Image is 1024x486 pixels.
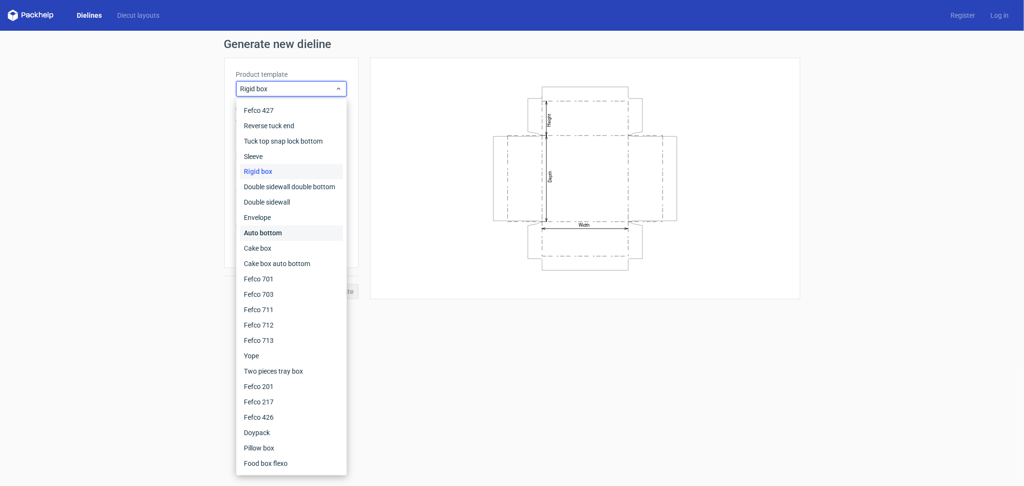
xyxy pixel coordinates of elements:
[983,11,1016,20] a: Log in
[240,425,343,441] div: Doypack
[240,164,343,180] div: Rigid box
[240,441,343,456] div: Pillow box
[240,303,343,318] div: Fefco 711
[240,349,343,364] div: Yope
[240,287,343,303] div: Fefco 703
[240,118,343,134] div: Reverse tuck end
[240,226,343,241] div: Auto bottom
[240,456,343,472] div: Food box flexo
[240,103,343,118] div: Fefco 427
[547,170,553,182] text: Depth
[236,70,347,79] label: Product template
[240,364,343,379] div: Two pieces tray box
[240,149,343,164] div: Sleeve
[241,84,335,94] span: Rigid box
[578,222,589,228] text: Width
[240,410,343,425] div: Fefco 426
[240,241,343,256] div: Cake box
[240,272,343,287] div: Fefco 701
[69,11,109,20] a: Dielines
[240,318,343,333] div: Fefco 712
[240,256,343,272] div: Cake box auto bottom
[240,134,343,149] div: Tuck top snap lock bottom
[240,333,343,349] div: Fefco 713
[240,395,343,410] div: Fefco 217
[240,180,343,195] div: Double sidewall double bottom
[109,11,167,20] a: Diecut layouts
[240,379,343,395] div: Fefco 201
[546,113,552,126] text: Height
[240,210,343,226] div: Envelope
[943,11,983,20] a: Register
[240,195,343,210] div: Double sidewall
[224,38,800,50] h1: Generate new dieline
